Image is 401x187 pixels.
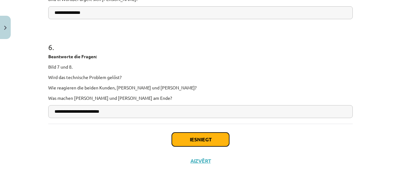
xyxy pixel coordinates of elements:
[189,158,212,164] button: Aizvērt
[48,74,353,81] p: Wird das technische Problem gelöst?
[48,54,97,59] strong: Beantworte die Fragen:
[48,84,353,91] p: Wie reagieren die beiden Kunden, [PERSON_NAME] und [PERSON_NAME]?
[48,64,353,70] p: Bild 7 und 8.
[48,32,353,51] h1: 6 .
[48,95,353,101] p: Was machen [PERSON_NAME] und [PERSON_NAME] am Ende?
[172,133,229,146] button: Iesniegt
[4,26,7,30] img: icon-close-lesson-0947bae3869378f0d4975bcd49f059093ad1ed9edebbc8119c70593378902aed.svg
